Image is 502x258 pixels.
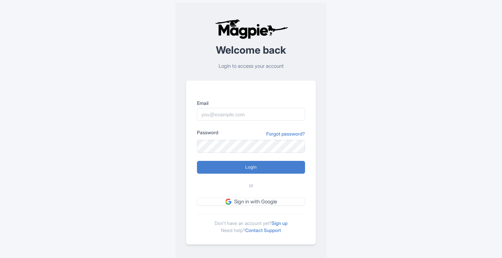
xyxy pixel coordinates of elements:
div: Don't have an account yet? Need help? [197,214,305,234]
a: Sign in with Google [197,198,305,206]
label: Password [197,129,218,136]
input: you@example.com [197,108,305,121]
span: or [249,182,253,190]
h2: Welcome back [186,45,316,56]
img: logo-ab69f6fb50320c5b225c76a69d11143b.png [213,19,289,39]
p: Login to access your account [186,62,316,70]
a: Forgot password? [266,130,305,137]
label: Email [197,99,305,107]
a: Contact Support [245,227,281,233]
img: google.svg [225,199,231,205]
a: Sign up [272,220,287,226]
input: Login [197,161,305,174]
